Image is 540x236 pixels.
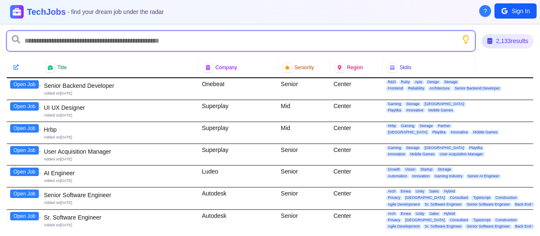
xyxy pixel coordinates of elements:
[448,218,470,222] span: Consultant
[386,195,402,200] span: Privacy
[418,124,435,128] span: Storage
[198,122,277,144] div: Superplay
[442,212,456,216] span: Hybrid
[436,124,452,128] span: Partner
[278,122,330,144] div: Mid
[410,174,432,179] span: Innovation
[27,6,164,18] h1: TechJobs
[436,167,453,172] span: Storage
[465,202,512,207] span: Senior Software Engineer
[479,5,491,17] button: About Techjobs
[198,78,277,100] div: Onebeat
[330,187,383,209] div: Center
[386,189,397,194] span: Arch
[44,222,195,228] div: Added on [DATE]
[386,102,403,106] span: Gaming
[10,80,39,89] button: Open Job
[386,202,421,207] span: Agile Development
[403,167,417,172] span: Vision
[423,202,464,207] span: Sr. Software Engineer
[44,103,195,112] div: UI UX Designer
[10,212,39,220] button: Open Job
[44,81,195,90] div: Senior Backend Developer
[414,212,426,216] span: Unity
[428,189,441,194] span: Sales
[467,146,484,150] span: Playtika
[44,200,195,206] div: Added on [DATE]
[400,64,411,71] span: Skills
[448,195,470,200] span: Consultant
[399,189,413,194] span: Emea
[471,218,492,222] span: Typescript
[399,80,411,84] span: Ruby
[399,212,413,216] span: Emea
[278,100,330,122] div: Mid
[405,146,421,150] span: Storage
[57,64,67,71] span: Title
[494,195,518,200] span: Construction
[44,91,195,96] div: Added on [DATE]
[330,165,383,187] div: Center
[465,224,512,229] span: Senior Software Engineer
[431,130,448,135] span: Playtika
[330,78,383,100] div: Center
[386,174,409,179] span: Automation
[198,165,277,187] div: Ludeo
[10,124,39,133] button: Open Job
[44,157,195,162] div: Added on [DATE]
[442,189,456,194] span: Hybrid
[44,169,195,177] div: AI Engineer
[44,125,195,134] div: Hrbp
[426,80,441,84] span: Design
[423,146,466,150] span: [GEOGRAPHIC_DATA]
[462,35,470,43] button: Show search tips
[406,86,426,91] span: Reliability
[386,124,398,128] span: Hrbp
[386,224,421,229] span: Agile Development
[414,189,426,194] span: Unity
[423,102,466,106] span: [GEOGRAPHIC_DATA]
[198,187,277,209] div: Autodesk
[423,224,464,229] span: Sr. Software Engineer
[404,195,447,200] span: [GEOGRAPHIC_DATA]
[449,130,470,135] span: Innovative
[10,190,39,198] button: Open Job
[386,218,402,222] span: Privacy
[386,108,403,113] span: Playtika
[427,108,455,113] span: Mobile Games
[386,146,403,150] span: Gaming
[198,144,277,165] div: Superplay
[215,64,237,71] span: Company
[386,212,397,216] span: Arch
[67,8,164,15] span: - find your dream job under the radar
[428,86,451,91] span: Architecture
[198,210,277,232] div: Autodesk
[419,167,435,172] span: Startup
[386,86,405,91] span: Frontend
[438,152,485,157] span: User Acquisition Manager
[471,130,499,135] span: Mobile Games
[278,187,330,209] div: Senior
[443,80,459,84] span: Storage
[44,113,195,118] div: Added on [DATE]
[453,86,502,91] span: Senior Backend Developer
[482,34,533,48] div: 2,133 results
[330,144,383,165] div: Center
[44,213,195,222] div: Sr. Software Engineer
[44,147,195,156] div: User Acquisition Manager
[278,78,330,100] div: Senior
[428,212,441,216] span: Sales
[408,152,436,157] span: Mobile Games
[400,124,416,128] span: Gaming
[347,64,363,71] span: Region
[330,100,383,122] div: Center
[330,210,383,232] div: Center
[405,108,425,113] span: Innovative
[433,174,464,179] span: Gaming Industry
[386,152,407,157] span: Innovative
[405,102,421,106] span: Storage
[386,167,402,172] span: Growth
[294,64,314,71] span: Seniority
[278,144,330,165] div: Senior
[386,80,397,84] span: R&D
